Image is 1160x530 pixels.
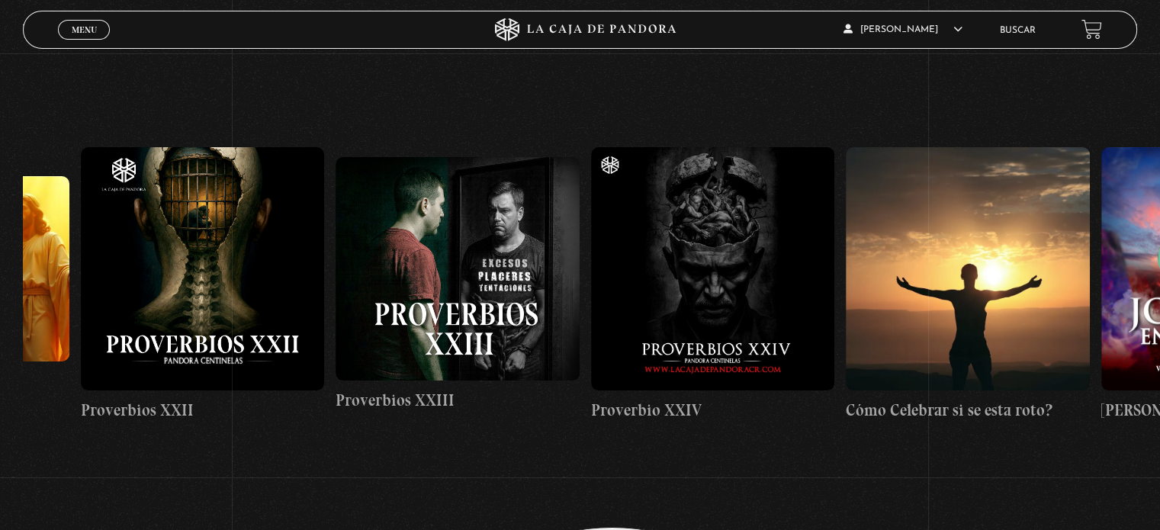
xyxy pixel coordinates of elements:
[81,398,324,422] h4: Proverbios XXII
[336,50,579,520] a: Proverbios XXIII
[846,398,1089,422] h4: Cómo Celebrar si se esta roto?
[843,25,962,34] span: [PERSON_NAME]
[1000,26,1036,35] a: Buscar
[81,50,324,520] a: Proverbios XXII
[66,38,102,49] span: Cerrar
[591,398,834,422] h4: Proverbio XXIV
[591,50,834,520] a: Proverbio XXIV
[72,25,97,34] span: Menu
[23,11,50,38] button: Previous
[846,50,1089,520] a: Cómo Celebrar si se esta roto?
[1081,19,1102,40] a: View your shopping cart
[336,388,579,413] h4: Proverbios XXIII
